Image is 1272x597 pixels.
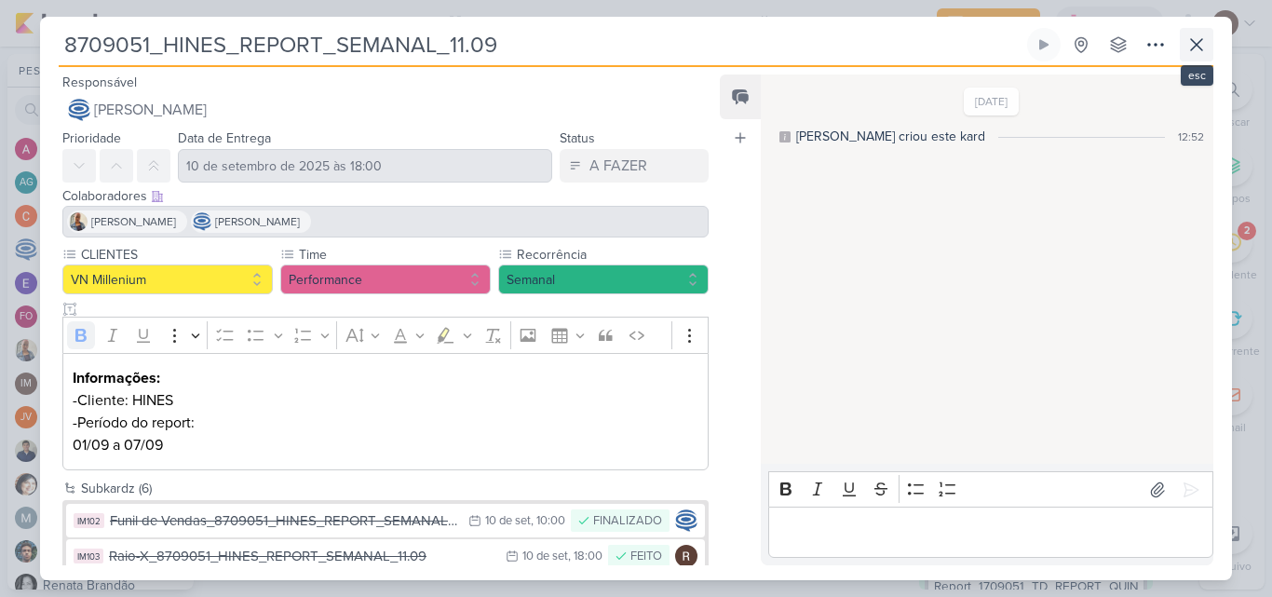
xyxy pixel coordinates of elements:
[74,513,104,528] div: IM102
[73,369,160,387] strong: Informações:
[73,412,698,434] p: -Período do report:
[69,212,88,231] img: Iara Santos
[59,28,1023,61] input: Kard Sem Título
[280,265,491,294] button: Performance
[568,550,602,563] div: , 18:00
[81,479,709,498] div: Subkardz (6)
[73,389,698,412] p: -Cliente: HINES
[768,507,1213,558] div: Editor editing area: main
[1181,65,1213,86] div: esc
[62,130,121,146] label: Prioridade
[74,549,103,563] div: IM103
[589,155,647,177] div: A FAZER
[62,353,709,471] div: Editor editing area: main
[498,265,709,294] button: Semanal
[109,546,496,567] div: Raio-X_8709051_HINES_REPORT_SEMANAL_11.09
[531,515,565,527] div: , 10:00
[630,548,662,566] div: FEITO
[62,75,137,90] label: Responsável
[193,212,211,231] img: Caroline Traven De Andrade
[91,213,176,230] span: [PERSON_NAME]
[66,504,705,537] button: IM102 Funil de Vendas_8709051_HINES_REPORT_SEMANAL_11.09 10 de set , 10:00 FINALIZADO
[675,545,697,567] img: Rafael Dornelles
[522,550,568,563] div: 10 de set
[796,127,985,146] div: [PERSON_NAME] criou este kard
[178,149,552,183] input: Select a date
[593,512,662,531] div: FINALIZADO
[79,245,273,265] label: CLIENTES
[62,93,709,127] button: [PERSON_NAME]
[110,510,459,532] div: Funil de Vendas_8709051_HINES_REPORT_SEMANAL_11.09
[68,99,90,121] img: Caroline Traven De Andrade
[73,434,698,456] p: 01/09 a 07/09
[297,245,491,265] label: Time
[62,186,709,206] div: Colaboradores
[515,245,709,265] label: Recorrência
[1178,129,1204,145] div: 12:52
[1036,37,1051,52] div: Ligar relógio
[178,130,271,146] label: Data de Entrega
[62,317,709,353] div: Editor toolbar
[62,265,273,294] button: VN Millenium
[560,130,595,146] label: Status
[215,213,300,230] span: [PERSON_NAME]
[675,509,697,532] img: Caroline Traven De Andrade
[768,471,1213,508] div: Editor toolbar
[94,99,207,121] span: [PERSON_NAME]
[485,515,531,527] div: 10 de set
[560,149,709,183] button: A FAZER
[66,539,705,573] button: IM103 Raio-X_8709051_HINES_REPORT_SEMANAL_11.09 10 de set , 18:00 FEITO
